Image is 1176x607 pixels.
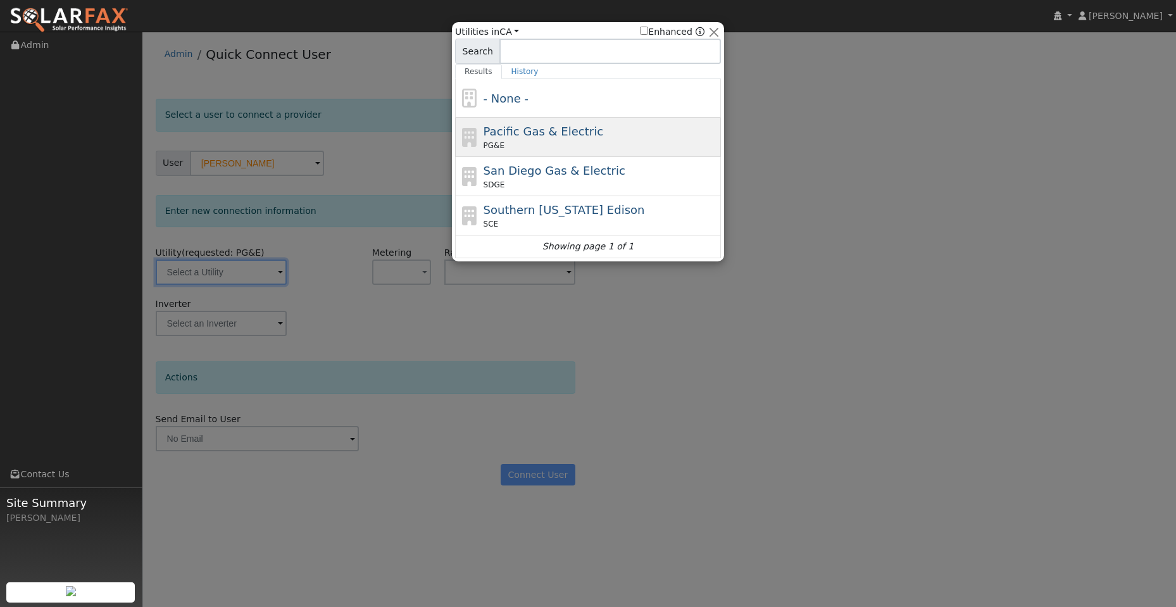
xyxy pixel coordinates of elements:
[542,240,634,253] i: Showing page 1 of 1
[484,218,499,230] span: SCE
[502,64,548,79] a: History
[484,140,504,151] span: PG&E
[455,25,519,39] span: Utilities in
[499,27,519,37] a: CA
[484,164,625,177] span: San Diego Gas & Electric
[484,203,645,216] span: Southern [US_STATE] Edison
[66,586,76,596] img: retrieve
[1089,11,1163,21] span: [PERSON_NAME]
[455,39,500,64] span: Search
[484,92,529,105] span: - None -
[484,125,603,138] span: Pacific Gas & Electric
[6,511,135,525] div: [PERSON_NAME]
[484,179,505,191] span: SDGE
[640,27,648,35] input: Enhanced
[6,494,135,511] span: Site Summary
[9,7,128,34] img: SolarFax
[455,64,502,79] a: Results
[640,25,692,39] label: Enhanced
[696,27,704,37] a: Enhanced Providers
[640,25,704,39] span: Show enhanced providers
